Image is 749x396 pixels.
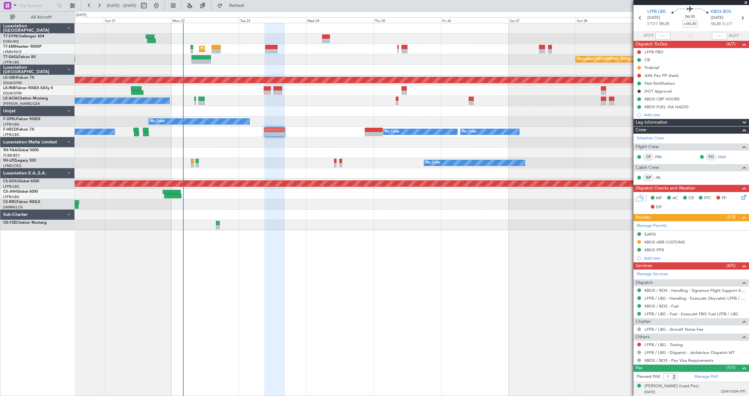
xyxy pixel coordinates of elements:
a: DNMM/LOS [3,205,23,210]
a: LFPB / LBG - Handling - ExecuJet (Skyvalet) LFPB / LBG [644,296,746,301]
span: Leg Information [636,119,667,126]
div: [DATE] [76,13,87,18]
div: Tue 23 [239,17,306,23]
span: LX-AOA [3,97,18,100]
span: Dispatch [636,279,653,286]
a: EVRA/RIX [3,39,19,44]
a: LX-INBFalcon 900EX EASy II [3,86,53,90]
span: (4/5) [726,262,736,269]
span: 9H-YAA [3,148,17,152]
span: F-HECD [3,128,17,131]
span: FFC [704,195,711,201]
button: All Aircraft [7,12,68,22]
div: [PERSON_NAME] (Lead Pax) [644,383,699,389]
div: Wed 24 [306,17,374,23]
div: Grounded [GEOGRAPHIC_DATA] (Al Maktoum Intl) [577,55,659,64]
a: Schedule Crew [637,135,664,142]
a: Manage PAX [694,374,718,380]
div: Thu 25 [374,17,441,23]
span: Charter [636,318,651,325]
span: LX-GBH [3,76,17,80]
span: AC [672,195,678,201]
a: LFPB / LBG - Dispatch - JetAdvisor Dispatch MT [644,350,735,355]
div: No Crew [462,127,477,136]
span: DP [656,204,662,211]
a: Manage Services [637,271,668,277]
a: KBOS / BOS - Handling - Signature Flight Support KBOS / BOS [644,288,746,293]
a: EDLW/DTM [3,81,22,85]
span: Pax [636,365,643,372]
span: Crew [636,126,646,134]
a: F-HECDFalcon 7X [3,128,34,131]
div: KBOS PPR [644,247,664,253]
div: No Crew [426,158,440,168]
a: LFMN/NCE [3,50,22,54]
a: JRL [655,175,669,180]
div: KBOS FUEL VIA HADID [644,104,689,110]
span: (4/7) [726,41,736,47]
span: 9H-LPZ [3,159,16,163]
a: LFPB/LBG [3,132,19,137]
div: Prebrief [644,65,659,70]
a: LX-AOACitation Mustang [3,97,48,100]
div: Sun 21 [104,17,171,23]
div: FO [706,153,716,160]
span: ETOT [647,21,658,27]
span: OE-FZE [3,221,16,225]
span: [DATE] [647,15,660,21]
span: Flight Crew [636,143,659,151]
input: Trip Number [19,1,55,10]
span: Dispatch To-Dos [636,41,667,48]
span: CS-JHH [3,190,17,194]
a: LX-GBHFalcon 7X [3,76,34,80]
span: All Aircraft [16,15,66,19]
a: OLG [718,154,732,160]
a: [PERSON_NAME]/QSA [3,101,40,106]
a: EDLW/DTM [3,91,22,96]
div: AXA Pax PP check [644,73,679,78]
span: ATOT [644,33,654,39]
span: LFPB LBG [647,9,666,15]
span: Dispatch Checks and Weather [636,185,695,192]
span: Others [636,334,649,341]
span: T7-EAGL [3,55,19,59]
span: FP [722,195,726,201]
a: FCBB/BZV [3,153,20,158]
span: 16:20 [711,21,721,27]
button: Refresh [214,1,252,11]
a: F-GPNJFalcon 900EX [3,117,40,121]
span: CS-RRC [3,200,17,204]
a: LFPB / LBG - Towing [644,342,683,347]
a: LFPB/LBG [3,122,19,127]
div: Add new [644,112,746,117]
a: CS-DOUGlobal 6500 [3,179,39,183]
span: MF [656,195,662,201]
span: Cabin Crew [636,164,659,171]
span: ELDT [722,21,732,27]
div: CB [644,57,650,62]
a: 9H-LPZLegacy 500 [3,159,36,163]
a: CS-JHHGlobal 6000 [3,190,38,194]
a: OE-FZECitation Mustang [3,221,47,225]
span: Permits [636,214,650,221]
span: T7-EMI [3,45,15,49]
div: Fri 26 [441,17,509,23]
span: T7-DYN [3,35,17,38]
a: CS-RRCFalcon 900LX [3,200,40,204]
span: 06:55 [685,14,695,20]
div: EAPIS [644,232,656,237]
span: Services [636,262,652,270]
div: Sat 27 [509,17,576,23]
span: CS-DOU [3,179,18,183]
a: LFPB / LBG - Fuel - ExecuJet FBO Fuel LFPB / LBG [644,311,738,317]
div: ISP [643,174,654,181]
div: FAA Notification [644,81,675,86]
div: LFPB FBO [644,49,663,55]
span: 22AK16204 (PP) [721,389,746,394]
div: CP [643,153,654,160]
a: LFPB/LBG [3,60,19,65]
a: KBOS / BOS - Pax Visa Requirements [644,358,714,363]
a: LFMD/CEQ [3,163,21,168]
span: [DATE] [711,15,724,21]
a: LFPB / LBG - Aircraft Noise Fee [644,327,703,332]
